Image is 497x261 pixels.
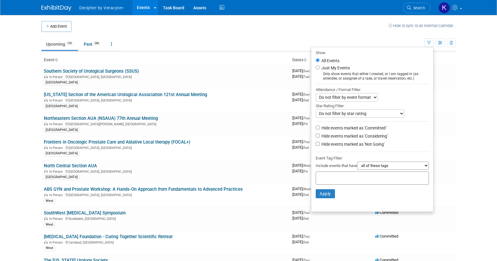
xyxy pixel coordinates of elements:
label: Hide events marked as 'Committed' [320,125,386,131]
span: [DATE] [292,74,309,79]
div: Event Tag Filter: [316,155,429,162]
a: Northeastern Section AUA (NSAUA) 77th Annual Meeting [44,116,158,121]
div: [GEOGRAPHIC_DATA][PERSON_NAME], [GEOGRAPHIC_DATA] [44,121,288,126]
div: Scottsdale, [GEOGRAPHIC_DATA] [44,216,288,221]
span: (Sat) [303,241,309,244]
span: (Thu) [303,211,309,214]
div: [GEOGRAPHIC_DATA] [44,151,80,156]
a: How to sync to an external calendar... [389,23,456,28]
label: Hide events marked as 'Considering' [320,133,388,139]
span: (Sat) [303,99,309,102]
img: In-Person Event [44,217,48,220]
div: [GEOGRAPHIC_DATA], [GEOGRAPHIC_DATA] [44,74,288,79]
a: Frontiers in Oncologic Prostate Care and Ablative Local therapy (FOCAL+) [44,139,190,145]
a: Southern Society of Urological Surgeons (SSUS) [44,68,139,74]
span: In-Person [49,170,65,174]
span: Committed [375,210,398,215]
div: [GEOGRAPHIC_DATA], [GEOGRAPHIC_DATA] [44,98,288,102]
button: Add Event [41,21,71,32]
div: Carlsbad, [GEOGRAPHIC_DATA] [44,240,288,244]
span: 129 [65,41,74,46]
span: In-Person [49,241,65,244]
a: ABS GYN and Prostate Workshop: A Hands-On Approach from Fundamentals to Advanced Practices [44,187,243,192]
span: In-Person [49,99,65,102]
span: [DATE] [292,210,311,215]
span: [DATE] [292,98,309,102]
span: (Sat) [303,217,309,220]
img: In-Person Event [44,193,48,196]
span: [DATE] [292,216,309,220]
span: - [310,68,311,73]
span: [DATE] [292,68,311,73]
img: In-Person Event [44,170,48,173]
span: (Thu) [303,140,309,144]
a: Sort by Event Name [55,57,58,62]
div: [GEOGRAPHIC_DATA] [44,104,80,109]
span: [DATE] [292,139,311,144]
span: (Thu) [303,117,309,120]
label: All Events [320,59,339,63]
span: - [310,139,311,144]
div: [GEOGRAPHIC_DATA] [44,127,80,133]
span: - [310,116,311,120]
div: West [44,198,55,204]
img: In-Person Event [44,241,48,244]
div: Only show events that either I created, or I am tagged in (as attendee, or assignee of a task, or... [316,72,429,81]
img: In-Person Event [44,75,48,78]
label: Just My Events [320,65,350,71]
span: (Sun) [303,93,309,96]
span: - [310,234,311,238]
span: (Wed) [303,187,311,191]
span: (Wed) [303,164,311,167]
span: 286 [93,41,101,46]
a: North Central Section AUA [44,163,97,168]
span: [DATE] [292,116,311,120]
span: [DATE] [292,163,312,168]
a: [US_STATE] Section of the American Urological Association 121st Annual Meeting [44,92,207,97]
img: In-Person Event [44,146,48,149]
span: [DATE] [292,169,308,173]
img: In-Person Event [44,122,48,125]
span: (Sat) [303,146,309,149]
span: [DATE] [292,192,309,197]
span: Search [411,6,425,10]
div: West [44,222,55,227]
span: Committed [375,234,398,238]
div: [GEOGRAPHIC_DATA], [GEOGRAPHIC_DATA] [44,192,288,197]
span: - [310,92,311,96]
span: [DATE] [292,187,312,191]
div: Star Rating Filter: [316,102,429,109]
span: [DATE] [292,240,309,244]
a: SouthWest [MEDICAL_DATA] Symposium [44,210,126,216]
a: Search [403,3,431,13]
img: In-Person Event [44,99,48,102]
span: In-Person [49,75,65,79]
span: (Tue) [303,75,309,78]
span: (Thu) [303,235,309,238]
span: [DATE] [292,145,309,150]
span: In-Person [49,122,65,126]
div: [GEOGRAPHIC_DATA] [44,80,80,85]
a: Past286 [79,38,105,50]
div: Include events that have [316,162,429,171]
div: Show: [316,49,429,56]
span: (Fri) [303,122,308,126]
span: (Fri) [303,170,308,173]
span: (Sun) [303,69,309,73]
div: Attendance / Format Filter: [316,86,429,93]
span: [DATE] [292,92,311,96]
span: In-Person [49,193,65,197]
span: In-Person [49,217,65,221]
div: [GEOGRAPHIC_DATA], [GEOGRAPHIC_DATA] [44,169,288,174]
img: Keirsten Davis [438,2,450,14]
div: [GEOGRAPHIC_DATA], [GEOGRAPHIC_DATA] [44,145,288,150]
span: - [310,210,311,215]
th: Event [41,55,290,65]
div: West [44,245,55,251]
span: In-Person [49,146,65,150]
img: ExhibitDay [41,5,71,11]
a: [MEDICAL_DATA] Foundation - Curing Together Scientific Retreat [44,234,173,239]
th: Dates [290,55,373,65]
label: Hide events marked as 'Not Going' [320,141,384,147]
div: [GEOGRAPHIC_DATA] [44,175,80,180]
